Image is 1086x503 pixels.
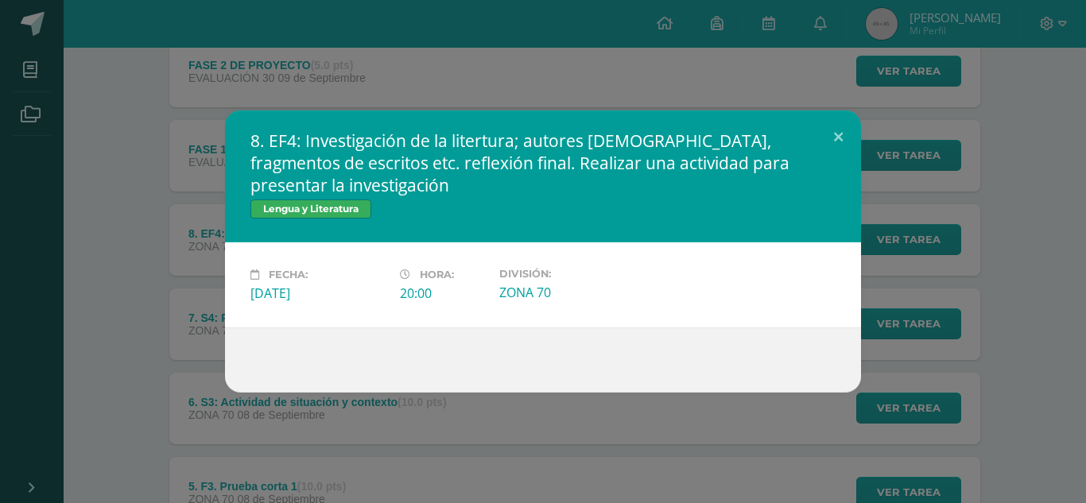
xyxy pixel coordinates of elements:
div: ZONA 70 [499,284,636,301]
span: Hora: [420,269,454,281]
h2: 8. EF4: Investigación de la litertura; autores [DEMOGRAPHIC_DATA], fragmentos de escritos etc. re... [250,130,836,196]
span: Lengua y Literatura [250,199,371,219]
label: División: [499,268,636,280]
span: Fecha: [269,269,308,281]
button: Close (Esc) [816,110,861,164]
div: [DATE] [250,284,387,302]
div: 20:00 [400,284,487,302]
